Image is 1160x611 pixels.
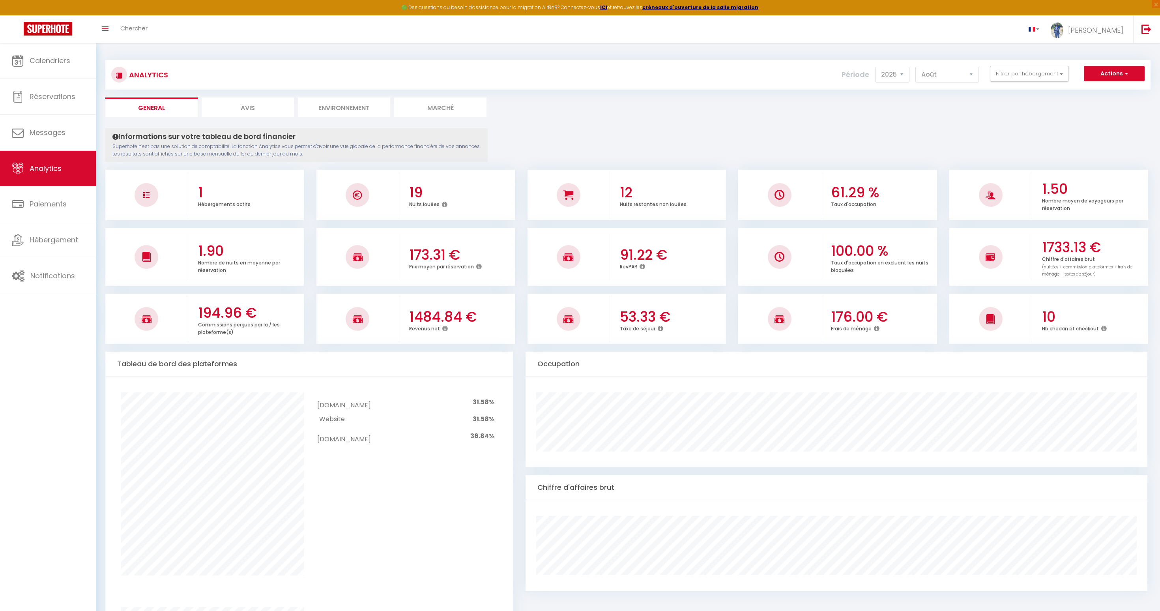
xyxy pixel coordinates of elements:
h3: 1.50 [1042,181,1146,197]
button: Actions [1084,66,1145,82]
h3: 173.31 € [409,247,513,263]
h3: 91.22 € [620,247,724,263]
img: NO IMAGE [775,252,784,262]
img: ... [1051,22,1063,38]
h3: 1484.84 € [409,309,513,325]
p: Taxe de séjour [620,324,655,332]
span: 31.58% [473,414,494,424]
span: Paiements [30,199,67,209]
a: ... [PERSON_NAME] [1045,15,1133,43]
a: ICI [600,4,607,11]
h3: 1 [198,184,302,201]
p: Nombre moyen de voyageurs par réservation [1042,196,1123,212]
p: Hébergements actifs [198,199,251,208]
p: Nombre de nuits en moyenne par réservation [198,258,280,274]
h3: 12 [620,184,724,201]
li: General [105,97,198,117]
img: NO IMAGE [143,192,150,198]
a: créneaux d'ouverture de la salle migration [642,4,758,11]
li: Marché [394,97,486,117]
span: Réservations [30,92,75,101]
h3: 1733.13 € [1042,239,1146,256]
button: Filtrer par hébergement [990,66,1069,82]
h3: 53.33 € [620,309,724,325]
span: Chercher [120,24,148,32]
p: Taux d'occupation [831,199,876,208]
h4: Informations sur votre tableau de bord financier [112,132,481,141]
li: Environnement [298,97,390,117]
p: Chiffre d'affaires brut [1042,254,1132,277]
p: Nuits louées [409,199,440,208]
p: Prix moyen par réservation [409,262,474,270]
span: Notifications [30,271,75,281]
span: Messages [30,127,65,137]
h3: 194.96 € [198,305,302,321]
label: Période [842,66,869,83]
img: NO IMAGE [986,252,995,262]
span: (nuitées + commission plateformes + frais de ménage + taxes de séjour) [1042,264,1132,277]
div: Tableau de bord des plateformes [105,352,513,377]
img: logout [1141,24,1151,34]
span: [PERSON_NAME] [1068,25,1123,35]
td: [DOMAIN_NAME] [317,392,370,412]
h3: 10 [1042,309,1146,325]
div: Occupation [526,352,1147,377]
h3: Analytics [127,66,168,84]
h3: 100.00 % [831,243,935,259]
p: Commissions perçues par la / les plateforme(s) [198,320,280,335]
h3: 19 [409,184,513,201]
div: Chiffre d'affaires brut [526,475,1147,500]
img: Super Booking [24,22,72,36]
span: Analytics [30,163,62,173]
span: Calendriers [30,56,70,66]
h3: 61.29 % [831,184,935,201]
p: Taux d'occupation en excluant les nuits bloquées [831,258,928,274]
li: Avis [202,97,294,117]
span: 36.84% [470,431,494,440]
p: Nb checkin et checkout [1042,324,1099,332]
span: Hébergement [30,235,78,245]
a: Chercher [114,15,153,43]
h3: 176.00 € [831,309,935,325]
p: Superhote n'est pas une solution de comptabilité. La fonction Analytics vous permet d'avoir une v... [112,143,481,158]
p: RevPAR [620,262,637,270]
p: Nuits restantes non louées [620,199,687,208]
td: [DOMAIN_NAME] [317,426,370,446]
p: Frais de ménage [831,324,872,332]
p: Revenus net [409,324,440,332]
span: 31.58% [473,397,494,407]
h3: 1.90 [198,243,302,259]
td: Website [317,412,370,426]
